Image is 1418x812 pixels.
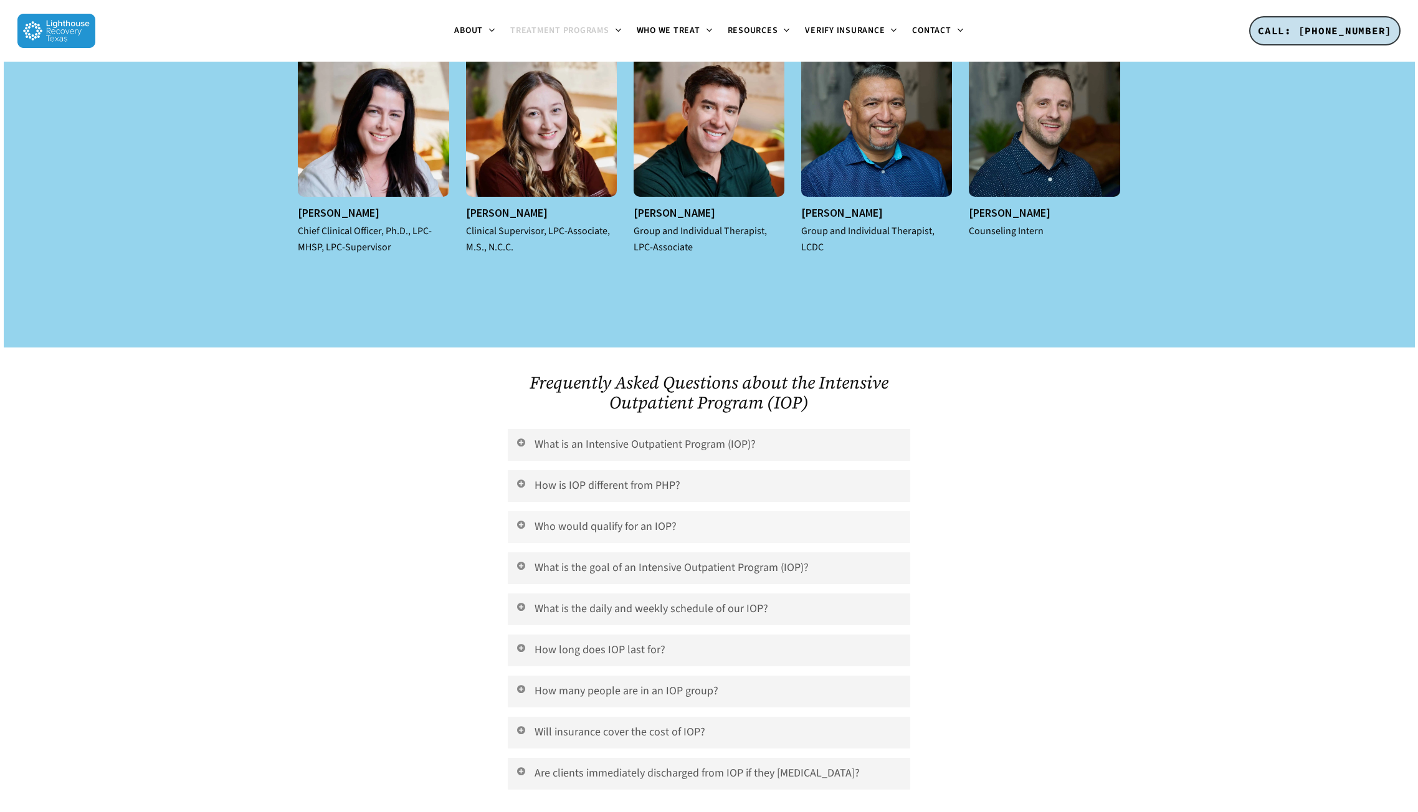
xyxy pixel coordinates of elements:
h5: [PERSON_NAME] [634,206,784,219]
a: Treatment Programs [503,26,629,36]
span: Treatment Programs [510,24,609,37]
a: What is the goal of an Intensive Outpatient Program (IOP)? [508,552,910,584]
span: Resources [728,24,778,37]
span: Who We Treat [637,24,700,37]
a: Verify Insurance [797,26,905,36]
span: Contact [912,24,951,37]
a: Will insurance cover the cost of IOP? [508,717,910,748]
a: CALL: [PHONE_NUMBER] [1249,16,1401,46]
a: How many people are in an IOP group? [508,676,910,707]
a: Are clients immediately discharged from IOP if they [MEDICAL_DATA]? [508,758,910,790]
a: What is the daily and weekly schedule of our IOP? [508,593,910,625]
span: CALL: [PHONE_NUMBER] [1258,24,1392,37]
a: Who would qualify for an IOP? [508,511,910,543]
h5: [PERSON_NAME] [801,206,952,219]
i: Chief Clinical Officer, Ph.D., LPC-MHSP, LPC-Supervisor [298,224,432,254]
i: Group and Individual Therapist, LCDC [801,224,935,254]
a: About [447,26,503,36]
a: Resources [720,26,798,36]
h2: Frequently Asked Questions about the Intensive Outpatient Program (IOP) [508,372,910,412]
img: Lighthouse Recovery Texas [17,14,95,48]
span: About [454,24,483,37]
a: How long does IOP last for? [508,635,910,666]
a: Contact [905,26,971,36]
a: Who We Treat [629,26,720,36]
i: Group and Individual Therapist, LPC-Associate [634,224,767,254]
a: What is an Intensive Outpatient Program (IOP)? [508,429,910,461]
i: Counseling Intern [969,224,1044,238]
i: Clinical Supervisor, LPC-Associate, M.S., N.C.C. [466,224,610,254]
h5: [PERSON_NAME] [298,206,449,219]
a: How is IOP different from PHP? [508,470,910,502]
span: Verify Insurance [805,24,885,37]
h5: [PERSON_NAME] [969,206,1120,219]
h5: [PERSON_NAME] [466,206,617,219]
